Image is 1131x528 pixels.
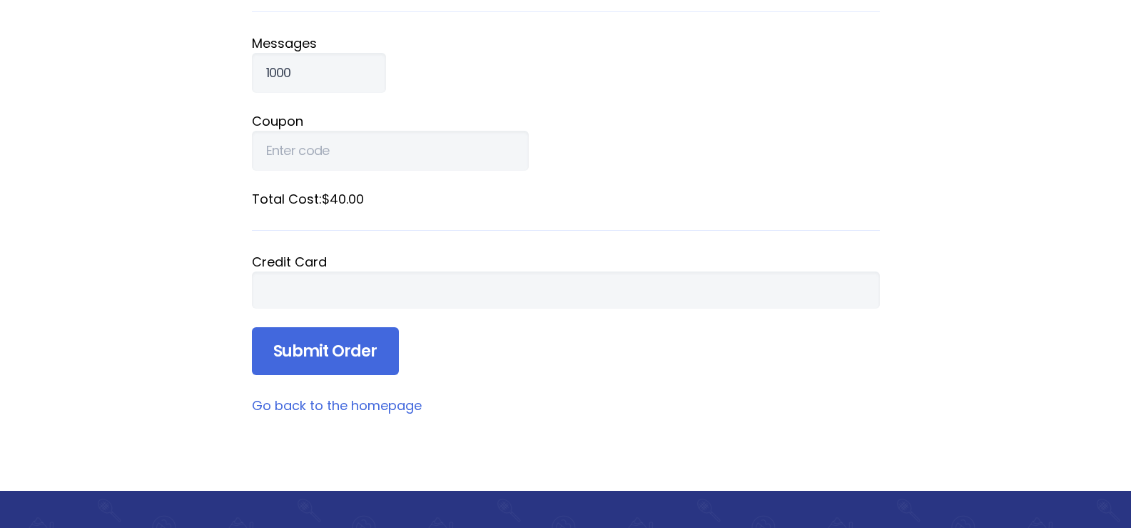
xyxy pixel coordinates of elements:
[252,34,880,53] label: Message s
[252,131,529,171] input: Enter code
[266,282,866,298] iframe: Secure card payment input frame
[252,397,422,414] a: Go back to the homepage
[252,252,880,272] div: Credit Card
[252,189,880,209] label: Total Cost: $40.00
[252,111,880,131] label: Coupon
[252,53,386,93] input: Qty
[252,327,399,376] input: Submit Order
